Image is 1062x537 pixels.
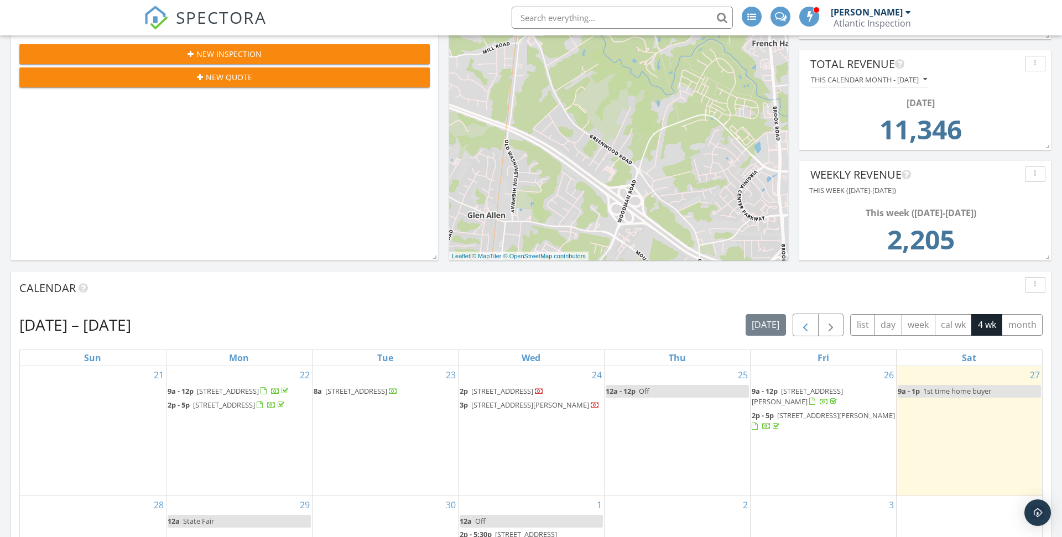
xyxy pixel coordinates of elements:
[882,366,896,384] a: Go to September 26, 2025
[314,385,457,398] a: 8a [STREET_ADDRESS]
[834,18,911,29] div: Atlantic Inspection
[814,206,1028,220] div: This week ([DATE]-[DATE])
[152,366,166,384] a: Go to September 21, 2025
[750,366,896,496] td: Go to September 26, 2025
[810,166,1021,183] div: Weekly Revenue
[168,400,287,410] a: 2p - 5p [STREET_ADDRESS]
[375,350,395,366] a: Tuesday
[176,6,267,29] span: SPECTORA
[144,15,267,38] a: SPECTORA
[831,7,903,18] div: [PERSON_NAME]
[960,350,978,366] a: Saturday
[639,386,649,396] span: Off
[460,399,603,412] a: 3p [STREET_ADDRESS][PERSON_NAME]
[168,385,311,398] a: 9a - 12p [STREET_ADDRESS]
[736,366,750,384] a: Go to September 25, 2025
[746,314,786,336] button: [DATE]
[810,72,928,87] button: This calendar month - [DATE]
[472,253,502,259] a: © MapTiler
[19,67,430,87] button: New Quote
[19,280,76,295] span: Calendar
[193,400,255,410] span: [STREET_ADDRESS]
[460,516,472,526] span: 12a
[850,314,875,336] button: list
[449,252,589,261] div: |
[460,400,468,410] span: 3p
[314,386,322,396] span: 8a
[667,350,688,366] a: Thursday
[458,366,604,496] td: Go to September 24, 2025
[1002,314,1043,336] button: month
[168,386,194,396] span: 9a - 12p
[887,496,896,514] a: Go to October 3, 2025
[1028,366,1042,384] a: Go to September 27, 2025
[298,496,312,514] a: Go to September 29, 2025
[519,350,543,366] a: Wednesday
[971,314,1002,336] button: 4 wk
[444,496,458,514] a: Go to September 30, 2025
[752,409,895,433] a: 2p - 5p [STREET_ADDRESS][PERSON_NAME]
[595,496,604,514] a: Go to October 1, 2025
[460,386,544,396] a: 2p [STREET_ADDRESS]
[312,366,458,496] td: Go to September 23, 2025
[444,366,458,384] a: Go to September 23, 2025
[752,386,843,406] span: [STREET_ADDRESS][PERSON_NAME]
[902,314,935,336] button: week
[874,314,902,336] button: day
[935,314,972,336] button: cal wk
[815,350,831,366] a: Friday
[168,399,311,412] a: 2p - 5p [STREET_ADDRESS]
[196,48,262,60] span: New Inspection
[471,400,589,410] span: [STREET_ADDRESS][PERSON_NAME]
[752,410,774,420] span: 2p - 5p
[896,366,1042,496] td: Go to September 27, 2025
[818,314,844,336] button: Next
[314,386,398,396] a: 8a [STREET_ADDRESS]
[227,350,251,366] a: Monday
[20,366,166,496] td: Go to September 21, 2025
[811,76,927,84] div: This calendar month - [DATE]
[1033,496,1042,514] a: Go to October 4, 2025
[168,386,290,396] a: 9a - 12p [STREET_ADDRESS]
[923,386,991,396] span: 1st time home buyer
[144,6,168,30] img: The Best Home Inspection Software - Spectora
[471,386,533,396] span: [STREET_ADDRESS]
[152,496,166,514] a: Go to September 28, 2025
[512,7,733,29] input: Search everything...
[604,366,750,496] td: Go to September 25, 2025
[460,400,600,410] a: 3p [STREET_ADDRESS][PERSON_NAME]
[168,400,190,410] span: 2p - 5p
[298,366,312,384] a: Go to September 22, 2025
[590,366,604,384] a: Go to September 24, 2025
[814,96,1028,110] div: [DATE]
[814,220,1028,266] td: 2205.0
[19,314,131,336] h2: [DATE] – [DATE]
[752,386,843,406] a: 9a - 12p [STREET_ADDRESS][PERSON_NAME]
[741,496,750,514] a: Go to October 2, 2025
[503,253,586,259] a: © OpenStreetMap contributors
[325,386,387,396] span: [STREET_ADDRESS]
[752,385,895,409] a: 9a - 12p [STREET_ADDRESS][PERSON_NAME]
[460,386,468,396] span: 2p
[752,386,778,396] span: 9a - 12p
[166,366,312,496] td: Go to September 22, 2025
[777,410,895,420] span: [STREET_ADDRESS][PERSON_NAME]
[452,253,470,259] a: Leaflet
[606,386,636,396] span: 12a - 12p
[183,516,214,526] span: State Fair
[206,71,252,83] span: New Quote
[82,350,103,366] a: Sunday
[475,516,486,526] span: Off
[898,386,920,396] span: 9a - 1p
[752,410,895,431] a: 2p - 5p [STREET_ADDRESS][PERSON_NAME]
[810,56,1021,72] div: Total Revenue
[197,386,259,396] span: [STREET_ADDRESS]
[19,44,430,64] button: New Inspection
[814,110,1028,156] td: 11346.0
[460,385,603,398] a: 2p [STREET_ADDRESS]
[1024,499,1051,526] div: Open Intercom Messenger
[793,314,819,336] button: Previous
[168,516,180,526] span: 12a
